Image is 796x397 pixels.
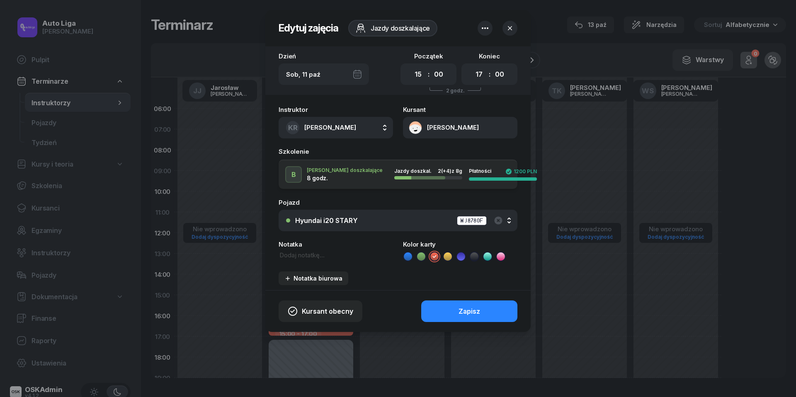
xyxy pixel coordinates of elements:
h2: Edytuj zajęcia [279,22,338,35]
div: : [428,69,430,79]
button: Zapisz [421,300,517,322]
div: : [489,69,490,79]
button: [PERSON_NAME] [403,117,517,138]
button: KR[PERSON_NAME] [279,117,393,138]
div: WJ8780F [457,216,487,225]
span: KR [288,124,298,131]
div: Zapisz [459,307,480,315]
button: Kursant obecny [279,300,362,322]
span: [PERSON_NAME] [304,123,356,131]
span: Kursant obecny [302,307,353,315]
div: Notatka biurowa [284,275,342,282]
button: Notatka biurowa [279,271,348,285]
button: Hyundai i20 STARYWJ8780F [279,210,517,231]
div: Hyundai i20 STARY [295,217,358,225]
